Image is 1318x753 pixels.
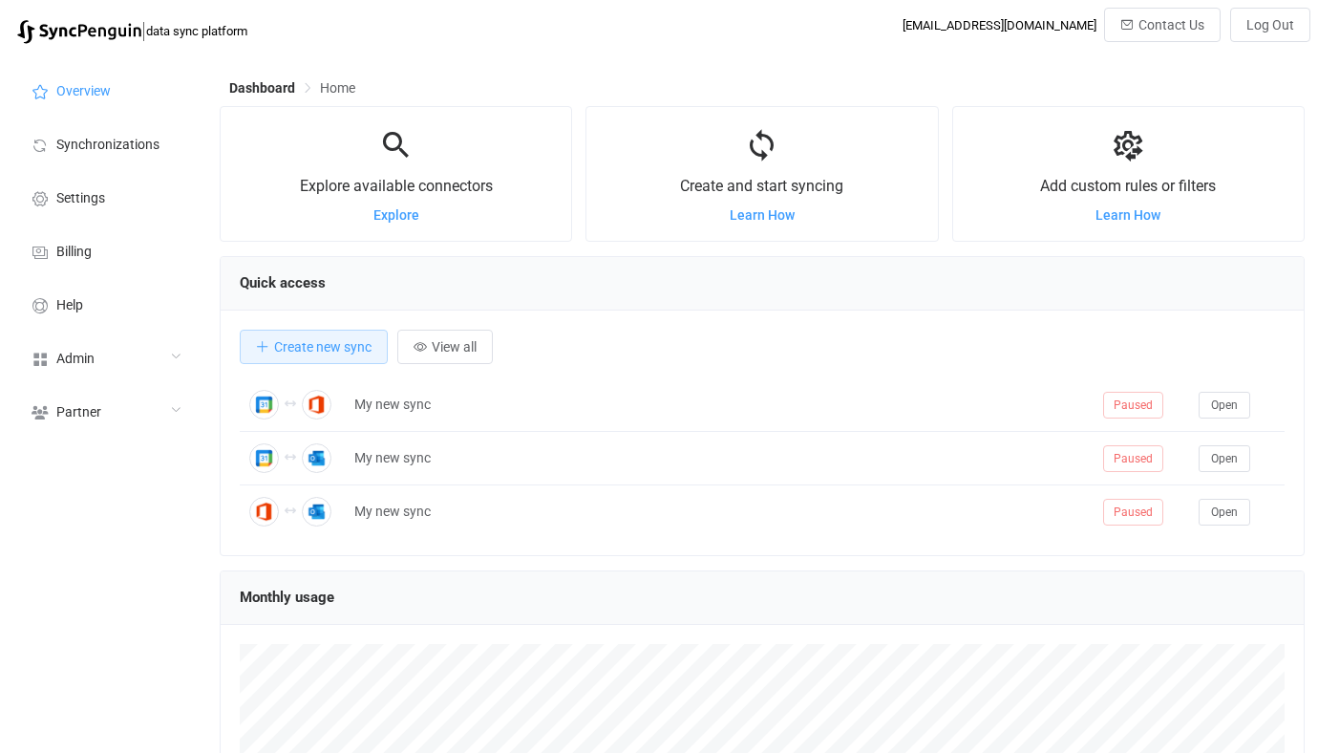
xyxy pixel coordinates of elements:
button: Log Out [1230,8,1310,42]
span: Add custom rules or filters [1040,177,1216,195]
span: Help [56,298,83,313]
span: Contact Us [1138,17,1204,32]
span: Create new sync [274,339,372,355]
img: syncpenguin.svg [17,20,141,44]
span: View all [432,339,477,355]
span: Explore available connectors [300,177,493,195]
span: Overview [56,84,111,99]
button: Contact Us [1104,8,1221,42]
span: Synchronizations [56,138,159,153]
span: Monthly usage [240,589,334,606]
span: Home [320,80,355,96]
span: Billing [56,245,92,260]
span: data sync platform [146,24,247,38]
button: View all [397,330,493,364]
span: Partner [56,405,101,420]
span: Dashboard [229,80,295,96]
a: |data sync platform [17,17,247,44]
a: Billing [10,224,201,277]
div: [EMAIL_ADDRESS][DOMAIN_NAME] [903,18,1096,32]
span: Log Out [1246,17,1294,32]
a: Learn How [1095,207,1160,223]
span: Quick access [240,274,326,291]
a: Settings [10,170,201,224]
a: Help [10,277,201,331]
div: Breadcrumb [229,81,355,95]
a: Overview [10,63,201,117]
a: Synchronizations [10,117,201,170]
a: Learn How [730,207,795,223]
span: | [141,17,146,44]
a: Explore [373,207,419,223]
button: Create new sync [240,330,388,364]
span: Admin [56,352,95,367]
span: Create and start syncing [680,177,843,195]
span: Settings [56,191,105,206]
